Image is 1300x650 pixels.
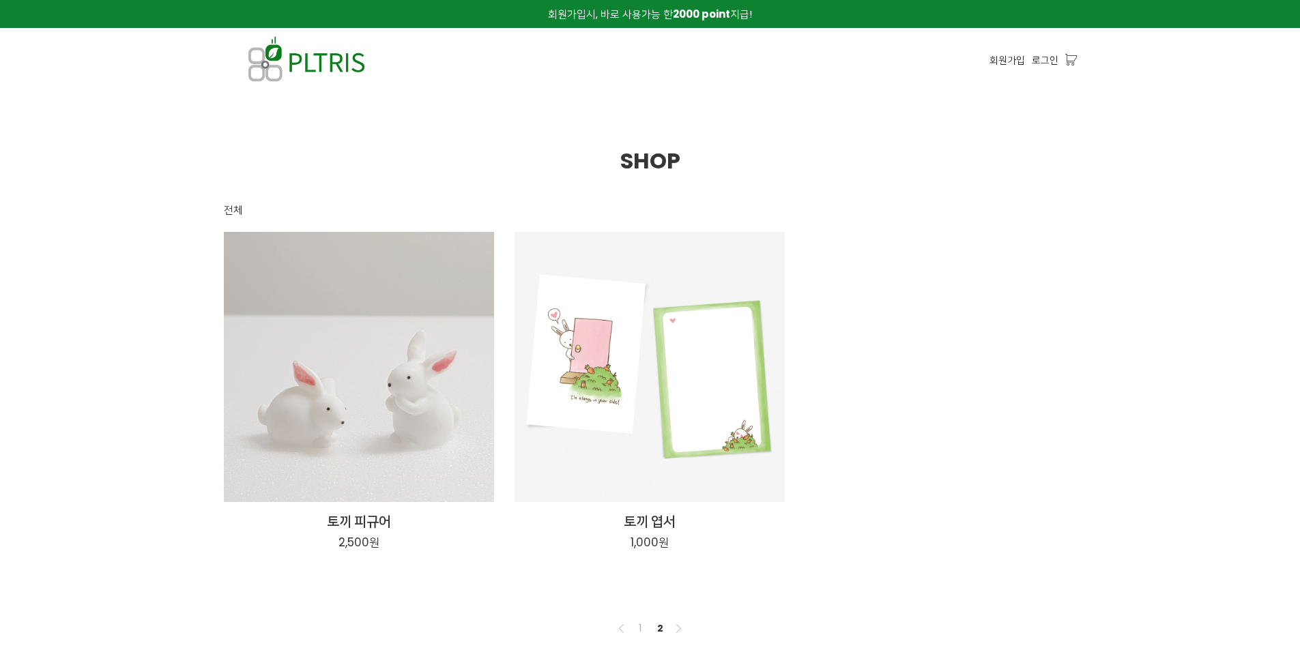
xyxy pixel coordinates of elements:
[1032,53,1058,68] a: 로그인
[620,145,680,176] span: SHOP
[631,535,669,550] p: 1,000원
[224,202,243,218] div: 전체
[515,512,785,551] a: 토끼 엽서 1,000원
[652,620,669,636] a: 2
[224,512,494,531] h2: 토끼 피규어
[338,535,379,550] p: 2,500원
[548,7,752,21] span: 회원가입시, 바로 사용가능 한 지급!
[515,512,785,531] h2: 토끼 엽서
[673,7,730,21] strong: 2000 point
[990,53,1025,68] a: 회원가입
[632,620,648,636] a: 1
[224,512,494,551] a: 토끼 피규어 2,500원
